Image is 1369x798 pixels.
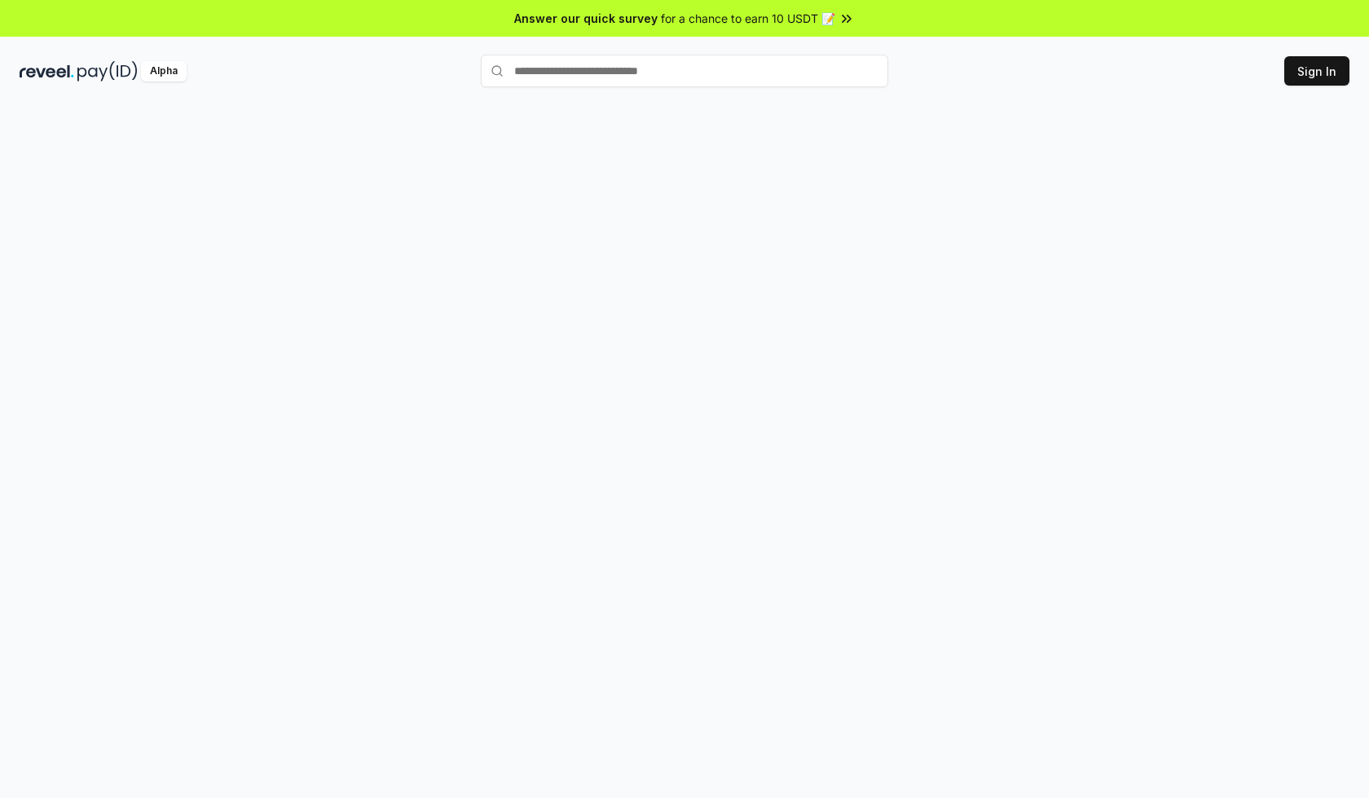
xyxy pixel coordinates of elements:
[77,61,138,82] img: pay_id
[141,61,187,82] div: Alpha
[661,10,835,27] span: for a chance to earn 10 USDT 📝
[514,10,658,27] span: Answer our quick survey
[20,61,74,82] img: reveel_dark
[1284,56,1349,86] button: Sign In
